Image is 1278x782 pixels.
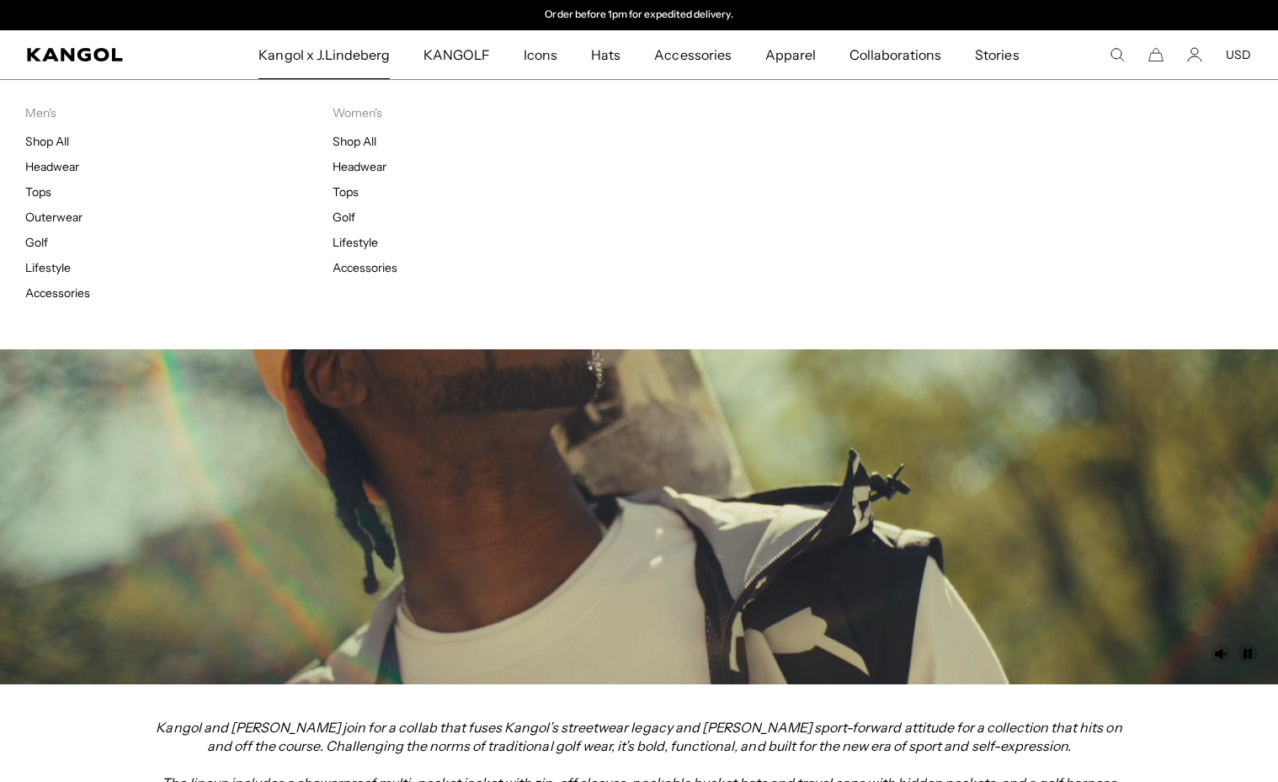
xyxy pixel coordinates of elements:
a: Golf [25,235,48,250]
span: Hats [591,30,620,79]
button: Cart [1148,47,1164,62]
span: KANGOLF [423,30,490,79]
a: Headwear [25,159,79,174]
button: Pause [1238,644,1258,664]
span: Icons [524,30,557,79]
span: Accessories [654,30,731,79]
a: Outerwear [25,210,83,225]
span: Collaborations [849,30,941,79]
span: Apparel [765,30,816,79]
button: Unmute [1211,644,1231,664]
p: Order before 1pm for expedited delivery. [545,8,732,22]
a: Shop All [333,134,376,149]
em: Kangol and [PERSON_NAME] join for a collab that fuses Kangol’s streetwear legacy and [PERSON_NAME... [156,719,1121,754]
a: Account [1187,47,1202,62]
a: Kangol x J.Lindeberg [242,30,407,79]
a: Tops [333,184,359,199]
span: Kangol x J.Lindeberg [258,30,390,79]
a: Golf [333,210,355,225]
a: Accessories [25,285,90,301]
div: Announcement [466,8,812,22]
a: Stories [958,30,1036,79]
a: Icons [507,30,574,79]
a: Hats [574,30,637,79]
a: Lifestyle [25,260,71,275]
button: USD [1226,47,1251,62]
a: Tops [25,184,51,199]
div: 2 of 2 [466,8,812,22]
a: KANGOLF [407,30,507,79]
a: Collaborations [833,30,958,79]
slideshow-component: Announcement bar [466,8,812,22]
p: Women's [333,105,640,120]
a: Accessories [333,260,397,275]
a: Accessories [637,30,748,79]
a: Lifestyle [333,235,378,250]
p: Men's [25,105,333,120]
summary: Search here [1110,47,1125,62]
a: Shop All [25,134,69,149]
span: Stories [975,30,1019,79]
a: Kangol [27,48,170,61]
a: Headwear [333,159,386,174]
a: Apparel [748,30,833,79]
